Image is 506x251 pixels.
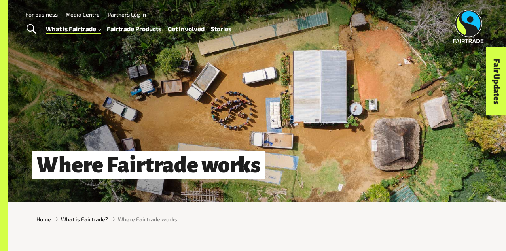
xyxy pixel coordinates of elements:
[66,11,100,18] a: Media Centre
[168,23,205,34] a: Get Involved
[21,19,41,39] a: Toggle Search
[25,11,58,18] a: For business
[36,215,51,223] a: Home
[107,23,161,34] a: Fairtrade Products
[108,11,146,18] a: Partners Log In
[32,151,265,179] h1: Where Fairtrade works
[61,215,108,223] a: What is Fairtrade?
[118,215,177,223] span: Where Fairtrade works
[46,23,101,34] a: What is Fairtrade
[453,10,484,43] img: Fairtrade Australia New Zealand logo
[211,23,231,34] a: Stories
